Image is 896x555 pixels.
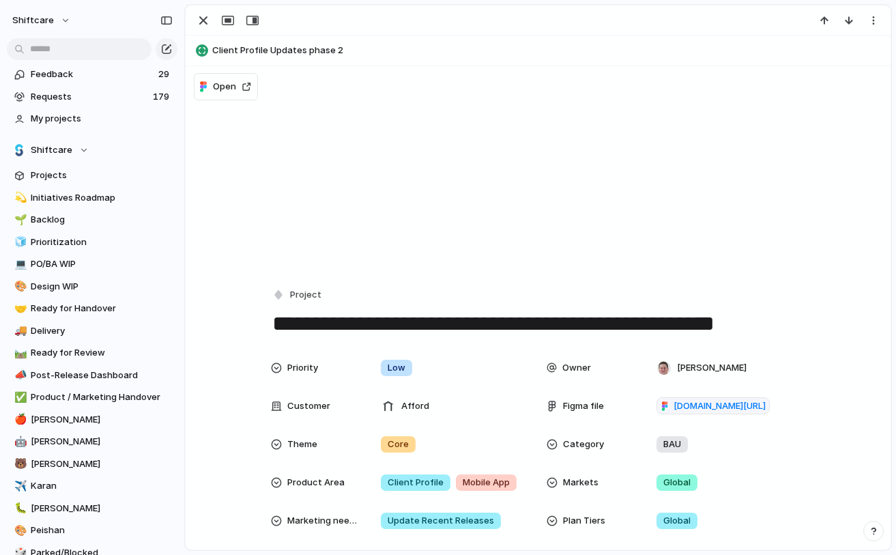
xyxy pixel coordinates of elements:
div: 🧊 [14,234,24,250]
div: 💫 [14,190,24,205]
div: 🤝 [14,301,24,317]
div: 💻 [14,257,24,272]
button: 🌱 [12,213,26,227]
div: 🛤️ [14,345,24,361]
span: Global [663,514,691,528]
button: 🧊 [12,236,26,249]
button: Project [270,285,326,305]
span: Post-Release Dashboard [31,369,173,382]
span: [PERSON_NAME] [31,502,173,515]
span: Low [388,361,405,375]
button: 🎨 [12,280,26,294]
button: Client Profile Updates phase 2 [192,40,884,61]
span: shiftcare [12,14,54,27]
span: Shiftcare [31,143,72,157]
span: [PERSON_NAME] [31,413,173,427]
a: 🤖[PERSON_NAME] [7,431,177,452]
span: Peishan [31,524,173,537]
a: 🚚Delivery [7,321,177,341]
a: Requests179 [7,87,177,107]
a: 📣Post-Release Dashboard [7,365,177,386]
span: Backlog [31,213,173,227]
span: Customer [287,399,330,413]
div: 🚚 [14,323,24,339]
span: Projects [31,169,173,182]
span: Karan [31,479,173,493]
div: ✅ [14,390,24,405]
span: Plan Tiers [563,514,605,528]
a: Feedback29 [7,64,177,85]
a: 🛤️Ready for Review [7,343,177,363]
a: 🤝Ready for Handover [7,298,177,319]
span: Delivery [31,324,173,338]
span: Priority [287,361,318,375]
div: 🍎 [14,412,24,427]
button: 🐻 [12,457,26,471]
button: ✈️ [12,479,26,493]
span: BAU [663,438,681,451]
a: 🧊Prioritization [7,232,177,253]
a: 🎨Peishan [7,520,177,541]
span: Client Profile [388,476,444,489]
button: 🤖 [12,435,26,449]
a: My projects [7,109,177,129]
span: Figma file [563,399,604,413]
span: Owner [562,361,591,375]
span: My projects [31,112,173,126]
div: 🌱 [14,212,24,228]
button: 🐛 [12,502,26,515]
span: Requests [31,90,149,104]
button: ✅ [12,390,26,404]
span: Marketing needed [287,514,358,528]
div: 📣 [14,367,24,383]
span: Feedback [31,68,154,81]
span: Ready for Handover [31,302,173,315]
a: 🐛[PERSON_NAME] [7,498,177,519]
span: Markets [563,476,598,489]
div: ✈️ [14,479,24,494]
a: [DOMAIN_NAME][URL] [656,397,770,415]
span: Design WIP [31,280,173,294]
span: [PERSON_NAME] [31,457,173,471]
button: 🍎 [12,413,26,427]
span: PO/BA WIP [31,257,173,271]
span: [PERSON_NAME] [677,361,747,375]
span: Afford [401,399,429,413]
a: ✈️Karan [7,476,177,496]
a: 🐻[PERSON_NAME] [7,454,177,474]
div: 🎨 [14,523,24,539]
a: 🌱Backlog [7,210,177,230]
span: Theme [287,438,317,451]
a: ✅Product / Marketing Handover [7,387,177,408]
div: 🎨 [14,279,24,294]
span: Initiatives Roadmap [31,191,173,205]
button: 💫 [12,191,26,205]
span: Client Profile Updates phase 2 [212,44,884,57]
button: 📣 [12,369,26,382]
button: Shiftcare [7,140,177,160]
a: 💫Initiatives Roadmap [7,188,177,208]
span: Global [663,476,691,489]
a: 💻PO/BA WIP [7,254,177,274]
a: 🎨Design WIP [7,276,177,297]
a: 🍎[PERSON_NAME] [7,410,177,430]
span: Mobile App [463,476,510,489]
div: 🐻 [14,456,24,472]
a: Projects [7,165,177,186]
span: Update Recent Releases [388,514,494,528]
button: 🛤️ [12,346,26,360]
span: Ready for Review [31,346,173,360]
button: 🎨 [12,524,26,537]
